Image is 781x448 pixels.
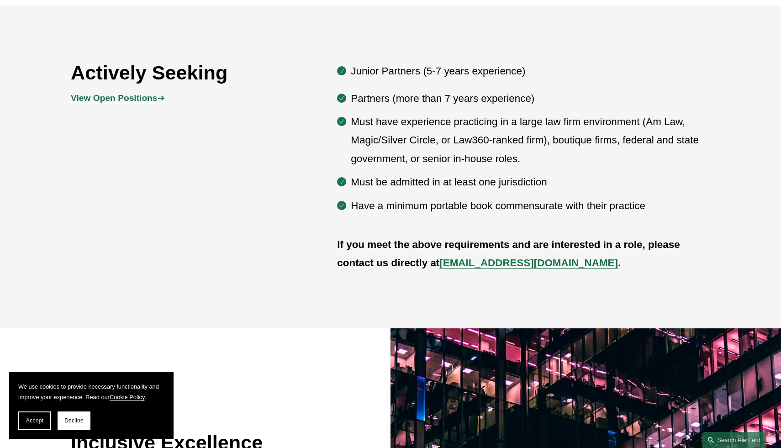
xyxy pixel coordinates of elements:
[26,417,43,424] span: Accept
[351,197,710,215] p: Have a minimum portable book commensurate with their practice
[110,394,145,401] a: Cookie Policy
[71,93,164,103] a: View Open Positions➔
[351,62,710,80] p: Junior Partners (5-7 years experience)
[439,257,618,269] a: [EMAIL_ADDRESS][DOMAIN_NAME]
[71,93,164,103] span: ➔
[18,411,51,430] button: Accept
[18,381,164,402] p: We use cookies to provide necessary functionality and improve your experience. Read our .
[702,432,766,448] a: Search this site
[64,417,84,424] span: Decline
[71,93,157,103] strong: View Open Positions
[351,90,710,108] p: Partners (more than 7 years experience)
[9,372,174,439] section: Cookie banner
[337,239,683,269] strong: If you meet the above requirements and are interested in a role, please contact us directly at
[58,411,90,430] button: Decline
[71,61,284,84] h2: Actively Seeking
[351,173,710,191] p: Must be admitted in at least one jurisdiction
[618,257,621,269] strong: .
[351,113,710,168] p: Must have experience practicing in a large law firm environment (Am Law, Magic/Silver Circle, or ...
